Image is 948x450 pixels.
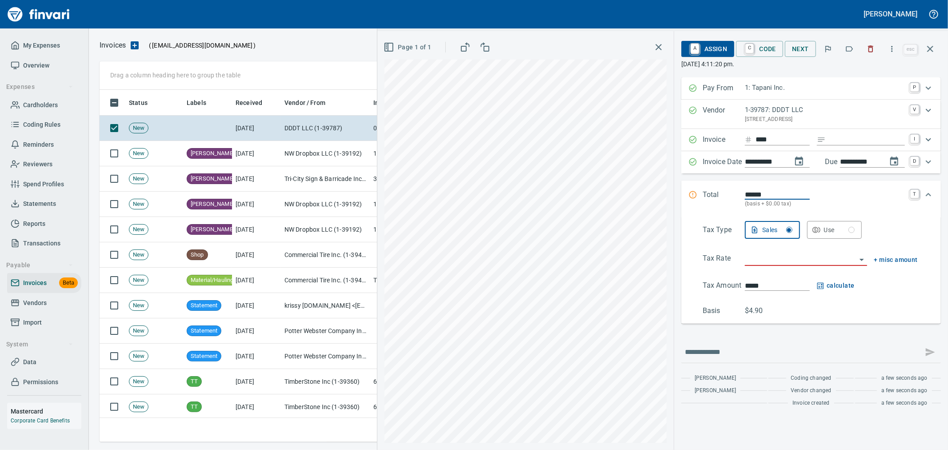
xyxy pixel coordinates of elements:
[129,251,148,259] span: New
[882,39,902,59] button: More
[5,4,72,25] img: Finvari
[3,336,77,353] button: System
[23,357,36,368] span: Data
[7,194,81,214] a: Statements
[23,297,47,309] span: Vendors
[370,268,436,293] td: T9737
[884,151,905,172] button: change due date
[807,221,862,239] button: Use
[920,342,941,363] span: This records your message into the invoice and notifies anyone mentioned
[373,97,430,108] span: Invoice Number
[236,97,262,108] span: Received
[187,97,218,108] span: Labels
[129,378,148,386] span: New
[881,399,928,408] span: a few seconds ago
[144,41,256,50] p: ( )
[187,149,238,158] span: [PERSON_NAME]
[23,139,54,150] span: Reminders
[100,40,126,51] nav: breadcrumb
[792,399,830,408] span: Invoice created
[6,339,73,350] span: System
[817,280,855,291] button: calculate
[187,200,238,209] span: [PERSON_NAME]
[817,135,826,144] svg: Invoice description
[187,97,206,108] span: Labels
[23,40,60,51] span: My Expenses
[681,77,941,100] div: Expand
[284,97,325,108] span: Vendor / From
[232,242,281,268] td: [DATE]
[681,41,734,57] button: AAssign
[129,327,148,335] span: New
[129,225,148,234] span: New
[745,305,787,316] p: $4.90
[281,166,370,192] td: Tri-City Sign & Barricade Inc (1-11042)
[110,71,240,80] p: Drag a column heading here to group the table
[187,225,238,234] span: [PERSON_NAME]
[11,406,81,416] h6: Mastercard
[281,242,370,268] td: Commercial Tire Inc. (1-39436)
[370,141,436,166] td: 1942
[703,157,745,168] p: Invoice Date
[681,151,941,173] div: Expand
[745,83,905,93] p: 1: Tapani Inc.
[281,268,370,293] td: Commercial Tire Inc. (1-39436)
[23,119,60,130] span: Coding Rules
[902,38,941,60] span: Close invoice
[129,276,148,285] span: New
[681,217,941,324] div: Expand
[7,36,81,56] a: My Expenses
[100,40,126,51] p: Invoices
[187,251,208,259] span: Shop
[23,218,45,229] span: Reports
[881,374,928,383] span: a few seconds ago
[281,394,370,420] td: TimberStone Inc (1-39360)
[126,40,144,51] button: Upload an Invoice
[861,39,880,59] button: Discard
[187,301,221,310] span: Statement
[187,378,201,386] span: TT
[7,214,81,234] a: Reports
[785,41,816,57] button: Next
[6,81,73,92] span: Expenses
[681,129,941,151] div: Expand
[232,318,281,344] td: [DATE]
[23,159,52,170] span: Reviewers
[232,344,281,369] td: [DATE]
[151,41,253,50] span: [EMAIL_ADDRESS][DOMAIN_NAME]
[681,100,941,129] div: Expand
[232,166,281,192] td: [DATE]
[232,394,281,420] td: [DATE]
[373,97,419,108] span: Invoice Number
[370,394,436,420] td: 607087
[187,403,201,411] span: TT
[745,44,754,53] a: C
[129,97,159,108] span: Status
[281,217,370,242] td: NW Dropbox LLC (1-39192)
[129,403,148,411] span: New
[745,105,905,115] p: 1-39787: DDDT LLC
[791,374,831,383] span: Coding changed
[7,135,81,155] a: Reminders
[910,83,919,92] a: P
[129,301,148,310] span: New
[703,134,745,146] p: Invoice
[281,318,370,344] td: Potter Webster Company Inc (1-10818)
[23,377,58,388] span: Permissions
[23,277,47,289] span: Invoices
[129,200,148,209] span: New
[695,386,736,395] span: [PERSON_NAME]
[370,116,436,141] td: 0901
[187,175,238,183] span: [PERSON_NAME]
[874,254,918,265] button: + misc amount
[232,141,281,166] td: [DATE]
[382,39,435,56] button: Page 1 of 1
[129,124,148,133] span: New
[3,257,77,273] button: Payable
[904,44,917,54] a: esc
[6,260,73,271] span: Payable
[281,192,370,217] td: NW Dropbox LLC (1-39192)
[703,253,745,266] p: Tax Rate
[864,9,917,19] h5: [PERSON_NAME]
[681,181,941,217] div: Expand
